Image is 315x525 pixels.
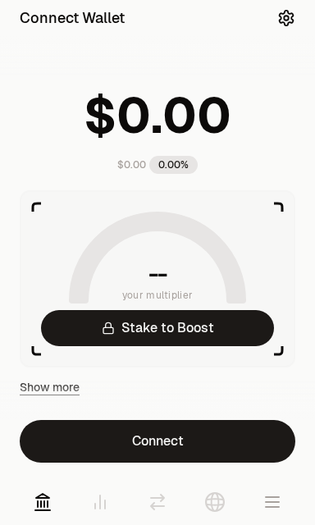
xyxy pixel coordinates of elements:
span: your multiplier [122,287,194,304]
button: Connect [20,420,295,463]
a: Stake to Boost [41,310,274,346]
a: Show more [20,379,80,395]
h1: -- [148,261,167,287]
div: $0.00 [117,158,146,171]
div: 0.00% [149,156,198,174]
button: Connect Wallet [20,7,125,30]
